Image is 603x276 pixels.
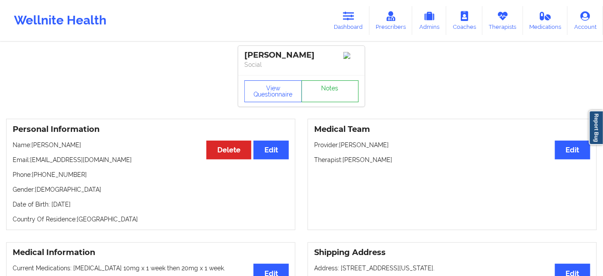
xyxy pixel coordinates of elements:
p: Social [244,60,359,69]
p: Phone: [PHONE_NUMBER] [13,170,289,179]
h3: Personal Information [13,124,289,135]
p: Gender: [DEMOGRAPHIC_DATA] [13,185,289,194]
h3: Shipping Address [314,248,590,258]
p: Address: [STREET_ADDRESS][US_STATE]. [314,264,590,273]
a: Report Bug [589,110,603,145]
a: Prescribers [370,6,413,35]
button: Edit [555,141,590,159]
div: [PERSON_NAME] [244,50,359,60]
h3: Medical Information [13,248,289,258]
p: Provider: [PERSON_NAME] [314,141,590,149]
p: Email: [EMAIL_ADDRESS][DOMAIN_NAME] [13,155,289,164]
p: Country Of Residence: [GEOGRAPHIC_DATA] [13,215,289,224]
img: Image%2Fplaceholer-image.png [343,52,359,59]
div: prescriber_view role has not been granted to you, please contact the super administrators to gran... [463,11,586,38]
a: Notes [301,80,359,102]
button: Delete [206,141,251,159]
p: Name: [PERSON_NAME] [13,141,289,149]
p: Current Medications: [MEDICAL_DATA] 10mg x 1 week then 20mg x 1 week. [13,264,289,273]
a: Dashboard [328,6,370,35]
a: Coaches [446,6,483,35]
h3: Medical Team [314,124,590,135]
p: Therapist: [PERSON_NAME] [314,155,590,164]
button: Edit [254,141,289,159]
button: close [586,11,592,18]
button: View Questionnaire [244,80,302,102]
a: Admins [412,6,446,35]
p: Date of Birth: [DATE] [13,200,289,209]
